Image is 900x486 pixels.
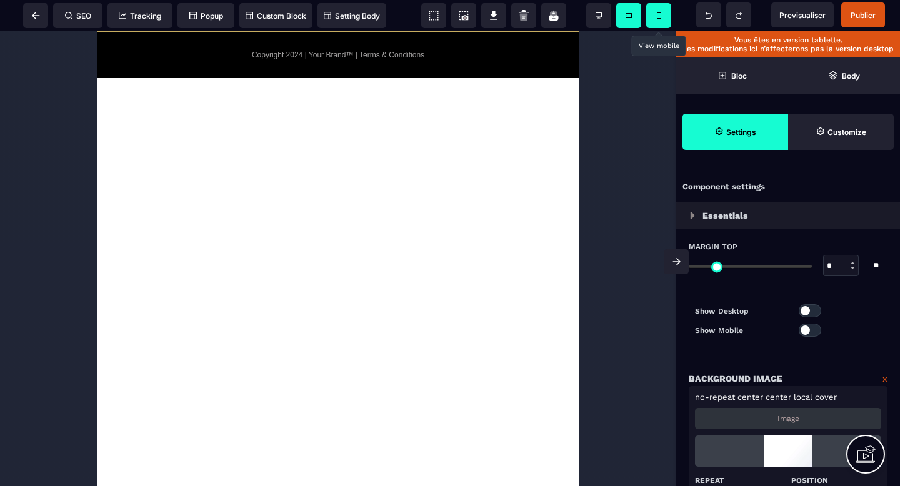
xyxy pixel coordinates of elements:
p: Show Desktop [695,305,788,317]
span: Open Blocks [676,57,788,94]
span: cover [815,392,837,402]
span: Open Style Manager [788,114,894,150]
p: Background Image [689,371,782,386]
span: Margin Top [689,242,737,252]
p: Show Mobile [695,324,788,337]
span: no-repeat [695,392,735,402]
p: Image [777,414,799,423]
img: loading [690,212,695,219]
span: Popup [189,11,223,21]
a: x [882,371,887,386]
strong: Customize [827,127,866,137]
span: SEO [65,11,91,21]
img: loading [751,435,825,467]
span: local [794,392,812,402]
strong: Settings [726,127,756,137]
p: Les modifications ici n’affecterons pas la version desktop [682,44,894,53]
span: Settings [682,114,788,150]
span: Previsualiser [779,11,826,20]
span: center center [737,392,791,402]
strong: Body [842,71,860,81]
span: View components [421,3,446,28]
strong: Bloc [731,71,747,81]
p: Essentials [702,208,748,223]
div: Component settings [676,175,900,199]
span: Screenshot [451,3,476,28]
span: Open Layer Manager [788,57,900,94]
span: Setting Body [324,11,380,21]
span: Tracking [119,11,161,21]
span: Preview [771,2,834,27]
span: Custom Block [246,11,306,21]
p: Vous êtes en version tablette. [682,36,894,44]
span: Publier [851,11,876,20]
